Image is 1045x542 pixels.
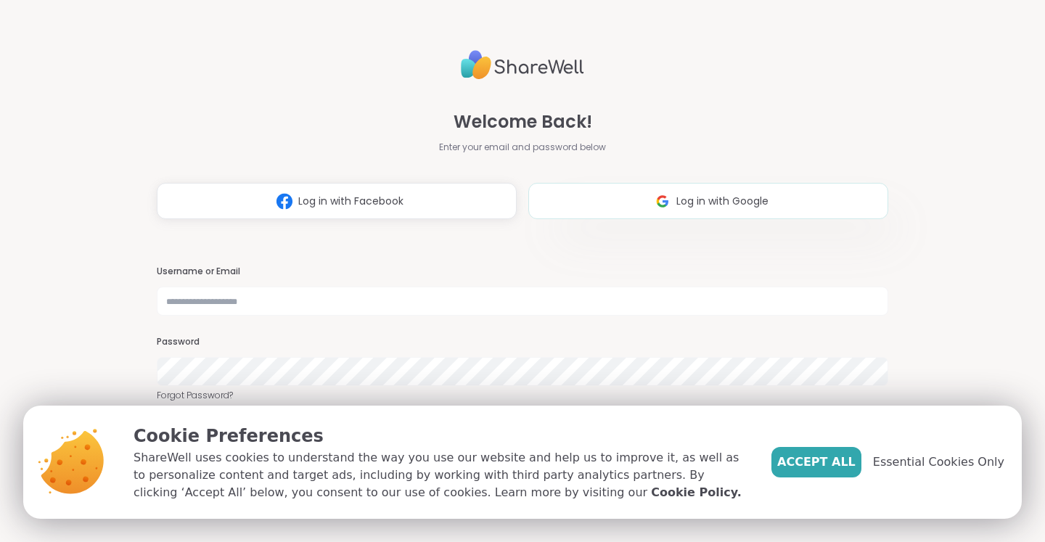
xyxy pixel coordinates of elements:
p: ShareWell uses cookies to understand the way you use our website and help us to improve it, as we... [134,449,748,501]
img: ShareWell Logomark [271,188,298,215]
button: Accept All [771,447,861,477]
h3: Password [157,336,888,348]
button: Log in with Google [528,183,888,219]
span: Essential Cookies Only [873,453,1004,471]
p: Cookie Preferences [134,423,748,449]
span: Enter your email and password below [439,141,606,154]
span: Log in with Facebook [298,194,403,209]
span: Log in with Google [676,194,769,209]
button: Log in with Facebook [157,183,517,219]
span: Welcome Back! [454,109,592,135]
span: Accept All [777,453,856,471]
a: Forgot Password? [157,389,888,402]
img: ShareWell Logo [461,44,584,86]
a: Cookie Policy. [651,484,741,501]
img: ShareWell Logomark [649,188,676,215]
h3: Username or Email [157,266,888,278]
